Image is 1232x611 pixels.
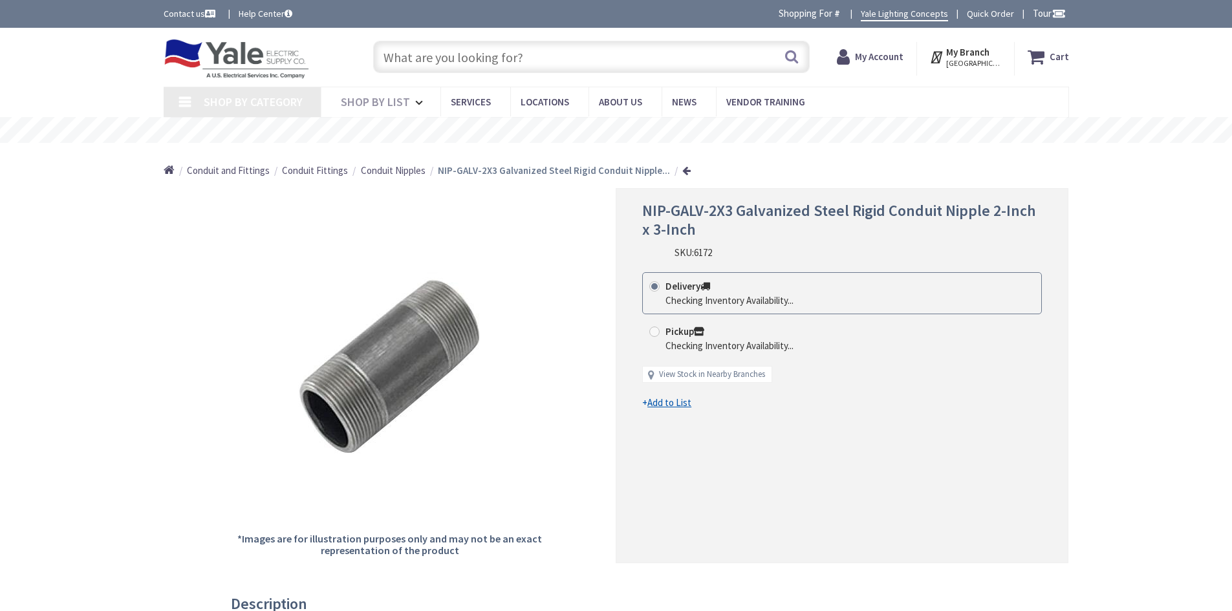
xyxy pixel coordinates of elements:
[694,246,712,259] span: 6172
[293,272,487,466] img: NIP-GALV-2X3 Galvanized Steel Rigid Conduit Nipple 2-Inch x 3-Inch
[361,164,426,177] a: Conduit Nipples
[642,396,691,409] span: +
[779,7,832,19] span: Shopping For
[861,7,948,21] a: Yale Lighting Concepts
[665,280,710,292] strong: Delivery
[204,94,303,109] span: Shop By Category
[647,396,691,409] u: Add to List
[341,94,410,109] span: Shop By List
[834,7,840,19] strong: #
[967,7,1014,20] a: Quick Order
[438,164,670,177] strong: NIP-GALV-2X3 Galvanized Steel Rigid Conduit Nipple...
[837,45,903,69] a: My Account
[665,339,794,352] div: Checking Inventory Availability...
[187,164,270,177] a: Conduit and Fittings
[726,96,805,108] span: Vendor Training
[282,164,348,177] a: Conduit Fittings
[373,41,810,73] input: What are you looking for?
[599,96,642,108] span: About Us
[521,96,569,108] span: Locations
[672,96,697,108] span: News
[675,246,712,259] div: SKU:
[1033,7,1066,19] span: Tour
[642,200,1036,239] span: NIP-GALV-2X3 Galvanized Steel Rigid Conduit Nipple 2-Inch x 3-Inch
[164,7,218,20] a: Contact us
[665,294,794,307] div: Checking Inventory Availability...
[164,39,310,79] img: Yale Electric Supply Co.
[665,325,704,338] strong: Pickup
[659,369,765,381] a: View Stock in Nearby Branches
[855,50,903,63] strong: My Account
[1028,45,1069,69] a: Cart
[946,46,989,58] strong: My Branch
[239,7,292,20] a: Help Center
[451,96,491,108] span: Services
[929,45,1001,69] div: My Branch [GEOGRAPHIC_DATA], [GEOGRAPHIC_DATA]
[1050,45,1069,69] strong: Cart
[946,58,1001,69] span: [GEOGRAPHIC_DATA], [GEOGRAPHIC_DATA]
[236,533,544,556] h5: *Images are for illustration purposes only and may not be an exact representation of the product
[642,396,691,409] a: +Add to List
